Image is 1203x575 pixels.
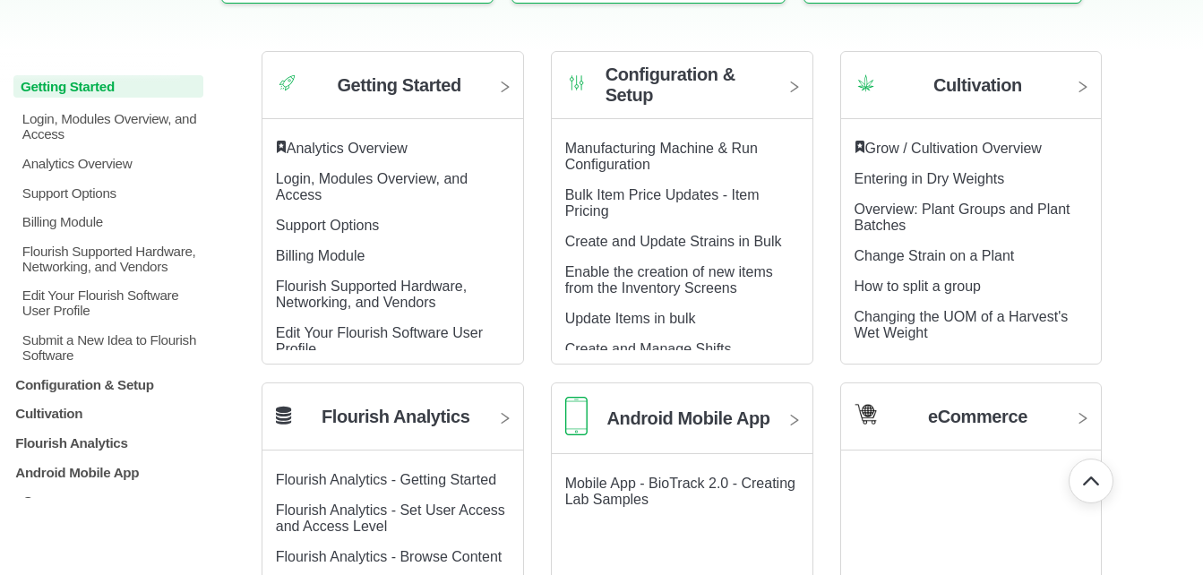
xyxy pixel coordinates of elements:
[606,64,772,106] h2: Configuration & Setup
[13,244,203,274] a: Flourish Supported Hardware, Networking, and Vendors
[855,309,1069,340] a: Changing the UOM of a Harvest's Wet Weight article
[13,214,203,229] a: Billing Module
[21,214,203,229] p: Billing Module
[565,72,588,94] img: Category icon
[13,493,203,509] a: eCommerce
[276,141,510,157] div: ​
[276,472,496,487] a: Flourish Analytics - Getting Started article
[276,171,468,202] a: Login, Modules Overview, and Access article
[565,397,588,435] img: Category icon
[21,185,203,200] p: Support Options
[855,141,865,153] svg: Featured
[21,332,203,363] p: Submit a New Idea to Flourish Software
[552,397,812,454] a: Category icon Android Mobile App
[855,403,877,425] img: Category icon
[276,141,287,153] svg: Featured
[13,111,203,142] a: Login, Modules Overview, and Access
[855,248,1015,263] a: Change Strain on a Plant article
[565,234,782,249] a: Create and Update Strains in Bulk article
[565,311,696,326] a: Update Items in bulk article
[276,72,298,94] img: Category icon
[276,325,483,356] a: Edit Your Flourish Software User Profile article
[21,111,203,142] p: Login, Modules Overview, and Access
[565,264,773,296] a: Enable the creation of new items from the Inventory Screens article
[21,156,203,171] p: Analytics Overview
[276,549,503,564] a: Flourish Analytics - Browse Content article
[552,65,812,119] a: Category icon Configuration & Setup
[565,341,732,356] a: Create and Manage Shifts article
[276,279,467,310] a: Flourish Supported Hardware, Networking, and Vendors article
[13,332,203,363] a: Submit a New Idea to Flourish Software
[565,141,758,172] a: Manufacturing Machine & Run Configuration article
[841,397,1102,451] a: Category icon eCommerce
[13,376,203,391] a: Configuration & Setup
[855,171,1005,186] a: Entering in Dry Weights article
[276,248,365,263] a: Billing Module article
[855,279,981,294] a: How to split a group article
[322,407,469,427] h2: Flourish Analytics
[13,435,203,451] a: Flourish Analytics
[565,187,760,219] a: Bulk Item Price Updates - Item Pricing article
[262,397,523,451] a: Flourish Analytics
[855,141,1088,157] div: ​
[855,72,877,94] img: Category icon
[276,502,505,534] a: Flourish Analytics - Set User Access and Access Level article
[1069,459,1113,503] button: Go back to top of document
[841,65,1102,119] a: Category icon Cultivation
[13,287,203,318] a: Edit Your Flourish Software User Profile
[13,75,203,98] a: Getting Started
[933,75,1022,96] h2: Cultivation
[928,407,1027,427] h2: eCommerce
[855,202,1070,233] a: Overview: Plant Groups and Plant Batches article
[262,65,523,119] a: Category icon Getting Started
[21,244,203,274] p: Flourish Supported Hardware, Networking, and Vendors
[287,141,408,156] a: Analytics Overview article
[276,218,380,233] a: Support Options article
[21,287,203,318] p: Edit Your Flourish Software User Profile
[13,406,203,421] a: Cultivation
[565,476,795,507] a: Mobile App - BioTrack 2.0 - Creating Lab Samples article
[13,156,203,171] a: Analytics Overview
[607,408,770,429] h2: Android Mobile App
[337,75,460,96] h2: Getting Started
[865,141,1042,156] a: Grow / Cultivation Overview article
[13,185,203,200] a: Support Options
[13,464,203,479] a: Android Mobile App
